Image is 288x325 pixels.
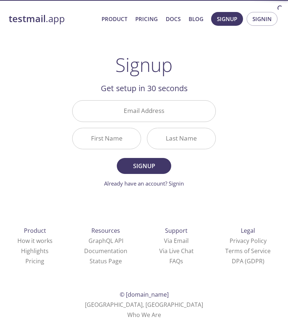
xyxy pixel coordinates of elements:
a: Via Email [164,237,189,245]
span: [GEOGRAPHIC_DATA], [GEOGRAPHIC_DATA] [85,301,203,309]
span: Resources [91,227,120,235]
button: Signin [247,12,277,26]
span: Product [24,227,46,235]
h2: Get setup in 30 seconds [72,82,216,94]
a: Docs [166,14,181,24]
span: s [180,257,183,265]
a: Who We Are [127,311,161,319]
span: Signup [217,14,237,24]
span: Legal [241,227,255,235]
a: Pricing [135,14,158,24]
a: FAQ [169,257,183,265]
a: testmail.app [9,13,96,25]
a: Highlights [21,247,49,255]
button: Signup [117,158,171,174]
strong: testmail [9,12,46,25]
a: Already have an account? Signin [104,180,184,187]
a: Privacy Policy [230,237,267,245]
a: Via Live Chat [159,247,194,255]
a: Status Page [90,257,122,265]
h1: Signup [115,54,173,76]
a: Documentation [84,247,127,255]
a: Pricing [25,257,44,265]
a: Product [102,14,127,24]
a: DPA (GDPR) [232,257,264,265]
a: How it works [17,237,53,245]
a: GraphQL API [89,237,123,245]
button: Signup [211,12,243,26]
span: Support [165,227,188,235]
span: Signup [125,161,163,171]
span: Signin [252,14,272,24]
a: Terms of Service [225,247,271,255]
span: © [DOMAIN_NAME] [120,291,169,298]
a: Blog [189,14,203,24]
